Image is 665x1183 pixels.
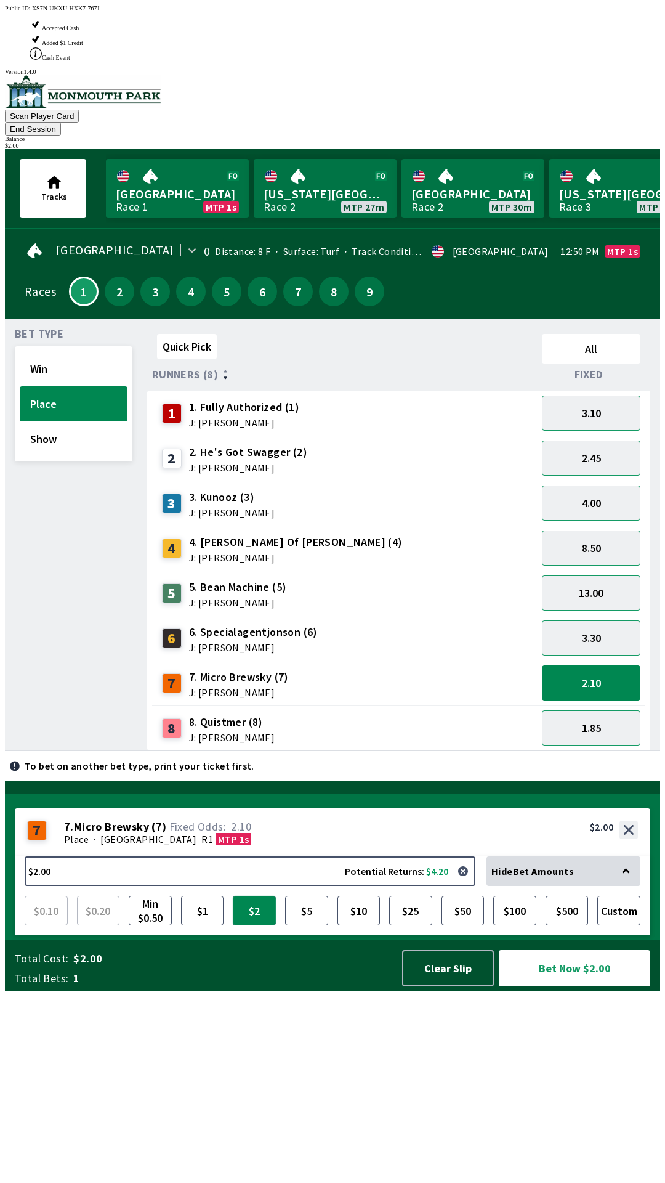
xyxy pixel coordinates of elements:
span: Total Cost: [15,951,68,966]
span: 5 [215,287,238,296]
span: All [547,342,635,356]
span: [GEOGRAPHIC_DATA] [411,186,534,202]
button: 13.00 [542,575,640,611]
span: [US_STATE][GEOGRAPHIC_DATA] [264,186,387,202]
button: $50 [441,896,485,925]
a: [US_STATE][GEOGRAPHIC_DATA]Race 2MTP 27m [254,159,397,218]
button: 3 [140,277,170,306]
button: Win [20,351,127,386]
button: $1 [181,896,224,925]
span: Place [64,833,89,845]
div: Race 2 [264,202,296,212]
span: 7 . [64,821,74,833]
span: Clear Slip [413,961,483,975]
span: Track Condition: Firm [339,245,448,258]
div: Race 3 [559,202,591,212]
button: 2.45 [542,441,640,476]
button: Scan Player Card [5,110,79,123]
span: Micro Brewsky [74,821,149,833]
span: Total Bets: [15,971,68,986]
div: Runners (8) [152,368,537,381]
span: $25 [392,899,429,922]
span: J: [PERSON_NAME] [189,643,318,652]
span: 4 [179,287,203,296]
span: J: [PERSON_NAME] [189,418,299,428]
button: 5 [212,277,241,306]
span: Added $1 Credit [42,39,83,46]
button: Place [20,386,127,421]
span: MTP 27m [344,202,384,212]
div: Races [25,287,56,296]
span: MTP 1s [607,246,638,256]
span: J: [PERSON_NAME] [189,508,275,518]
span: 1 [73,971,390,986]
span: · [94,833,95,845]
span: Distance: 8 F [215,245,270,258]
button: 9 [355,277,384,306]
div: 6 [162,628,182,648]
div: $2.00 [590,821,613,833]
span: MTP 1s [206,202,236,212]
button: $500 [546,896,589,925]
span: 3.10 [582,406,601,420]
button: $10 [337,896,381,925]
div: 4 [162,539,182,558]
button: $100 [493,896,536,925]
span: $500 [549,899,586,922]
button: 1 [69,277,99,306]
span: $10 [341,899,377,922]
button: $2 [233,896,276,925]
span: 2.45 [582,451,601,465]
button: $5 [285,896,328,925]
span: 2.10 [582,676,601,690]
button: 2.10 [542,665,640,701]
button: Quick Pick [157,334,217,359]
button: Bet Now $2.00 [499,950,650,986]
button: Show [20,421,127,457]
div: Race 1 [116,202,148,212]
span: Min $0.50 [132,899,169,922]
img: venue logo [5,75,161,108]
span: $1 [184,899,221,922]
span: MTP 30m [491,202,532,212]
span: J: [PERSON_NAME] [189,598,287,608]
div: 7 [162,673,182,693]
button: 4.00 [542,486,640,521]
span: J: [PERSON_NAME] [189,688,289,697]
span: 4. [PERSON_NAME] Of [PERSON_NAME] (4) [189,534,403,550]
span: 3 [143,287,167,296]
span: 13.00 [579,586,603,600]
button: Min $0.50 [129,896,172,925]
div: 7 [27,821,47,840]
button: 6 [248,277,277,306]
span: Tracks [41,191,67,202]
span: R1 [201,833,213,845]
button: 3.30 [542,620,640,656]
span: 1.85 [582,721,601,735]
span: J: [PERSON_NAME] [189,553,403,563]
span: 8.50 [582,541,601,555]
div: 2 [162,449,182,468]
button: $25 [389,896,432,925]
span: Bet Type [15,329,63,339]
div: Balance [5,136,660,142]
span: MTP 1s [218,833,249,845]
span: [GEOGRAPHIC_DATA] [56,245,174,255]
span: Fixed [574,370,603,380]
span: Hide Bet Amounts [491,865,574,877]
span: 7. Micro Brewsky (7) [189,669,289,685]
button: 7 [283,277,313,306]
button: 1.85 [542,710,640,746]
span: 2 [108,287,131,296]
div: 1 [162,404,182,423]
span: [GEOGRAPHIC_DATA] [116,186,239,202]
span: J: [PERSON_NAME] [189,463,307,473]
span: Bet Now $2.00 [509,961,640,976]
button: 8.50 [542,531,640,566]
span: Accepted Cash [42,25,79,31]
span: 2.10 [231,819,251,834]
span: 6. Specialagentjonson (6) [189,624,318,640]
button: 8 [319,277,349,306]
span: $5 [288,899,325,922]
span: 8. Quistmer (8) [189,714,275,730]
